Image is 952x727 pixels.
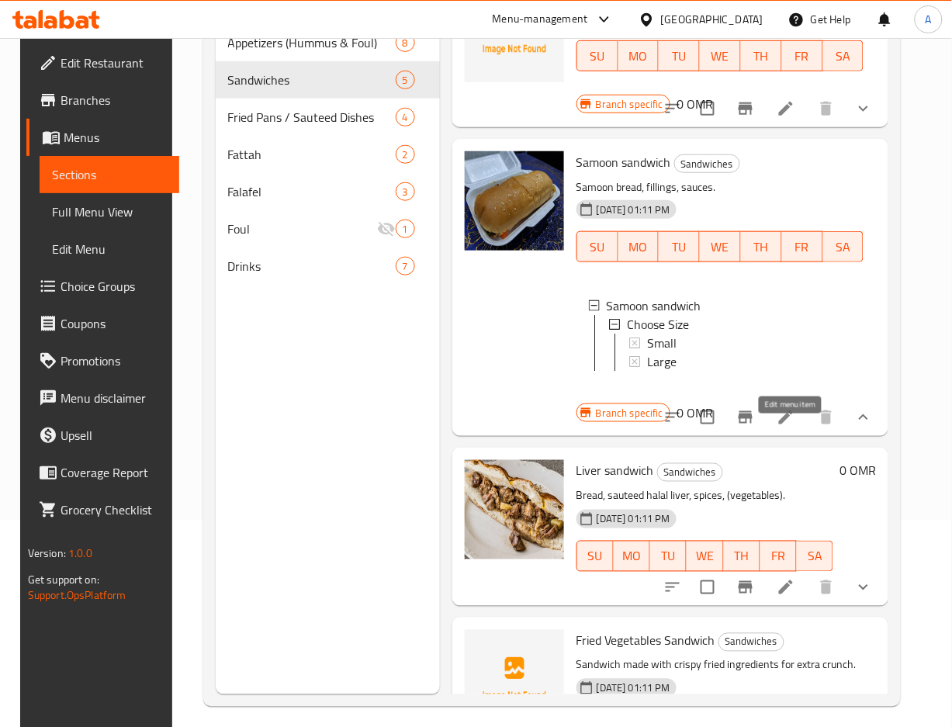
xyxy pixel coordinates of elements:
div: Sandwiches [674,154,740,173]
div: items [396,145,415,164]
button: Branch-specific-item [727,90,764,127]
div: Foul1 [216,210,440,248]
span: Small [647,334,677,352]
button: TU [659,40,700,71]
span: 5 [396,73,414,88]
div: items [396,33,415,52]
button: TU [650,541,687,572]
span: Fried Vegetables Sandwich [576,629,715,653]
button: TH [724,541,760,572]
div: Drinks7 [216,248,440,285]
a: Branches [26,81,179,119]
a: Coupons [26,305,179,342]
span: [DATE] 01:11 PM [590,203,677,217]
span: 2 [396,147,414,162]
div: items [396,182,415,201]
span: Fattah [228,145,396,164]
a: Menus [26,119,179,156]
div: Appetizers (Hummus & Foul)8 [216,24,440,61]
div: items [396,257,415,275]
span: Full Menu View [52,203,167,221]
span: Upsell [61,426,167,445]
div: Sandwiches [657,463,723,482]
span: 7 [396,259,414,274]
button: MO [614,541,650,572]
a: Edit Menu [40,230,179,268]
span: Fried Pans / Sauteed Dishes [228,108,396,126]
span: Appetizers (Hummus & Foul) [228,33,396,52]
span: [DATE] 01:11 PM [590,681,677,696]
a: Coverage Report [26,454,179,491]
a: Full Menu View [40,193,179,230]
button: SA [797,541,833,572]
button: FR [782,231,823,262]
button: SA [823,40,864,71]
a: Upsell [26,417,179,454]
button: Branch-specific-item [727,569,764,606]
span: WE [693,545,717,568]
span: Large [647,352,677,371]
svg: Show Choices [854,99,873,118]
span: SA [803,545,827,568]
span: Branches [61,91,167,109]
span: TU [656,545,680,568]
span: Sandwiches [675,155,739,173]
span: TH [730,545,754,568]
div: Sandwiches5 [216,61,440,99]
span: MO [625,236,653,258]
button: WE [700,40,741,71]
span: Menu disclaimer [61,389,167,407]
span: [DATE] 01:11 PM [590,512,677,527]
span: Coupons [61,314,167,333]
p: Bread, sauteed halal liver, spices, (vegetables). [576,486,833,506]
svg: Inactive section [377,220,396,238]
span: Sandwiches [719,633,784,651]
span: Sandwiches [658,464,722,482]
span: TH [747,236,776,258]
button: TU [659,231,700,262]
div: items [396,108,415,126]
span: Coverage Report [61,463,167,482]
button: SA [823,231,864,262]
a: Grocery Checklist [26,491,179,528]
div: [GEOGRAPHIC_DATA] [661,11,763,28]
span: TH [747,45,776,68]
div: Foul [228,220,377,238]
span: Menus [64,128,167,147]
span: Falafel [228,182,396,201]
button: sort-choices [654,569,691,606]
a: Sections [40,156,179,193]
a: Edit menu item [777,99,795,118]
h6: 0 OMR [839,460,876,482]
button: SU [576,40,618,71]
span: SU [583,545,608,568]
span: Choice Groups [61,277,167,296]
button: delete [808,569,845,606]
button: SU [576,231,618,262]
span: Edit Restaurant [61,54,167,72]
div: items [396,71,415,89]
a: Edit Restaurant [26,44,179,81]
button: show more [845,90,882,127]
img: Samoon sandwich [465,151,564,251]
span: 8 [396,36,414,50]
span: Samoon sandwich [576,151,671,174]
span: WE [706,236,735,258]
span: TU [665,236,694,258]
span: Branch specific [590,97,670,112]
span: SA [829,236,858,258]
span: WE [706,45,735,68]
div: Falafel3 [216,173,440,210]
button: Branch-specific-item [727,399,764,436]
button: MO [618,40,659,71]
a: Menu disclaimer [26,379,179,417]
a: Choice Groups [26,268,179,305]
button: WE [700,231,741,262]
button: TH [741,40,782,71]
p: Sandwich made with crispy fried ingredients for extra crunch. [576,656,864,675]
div: items [396,220,415,238]
span: Grocery Checklist [61,500,167,519]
